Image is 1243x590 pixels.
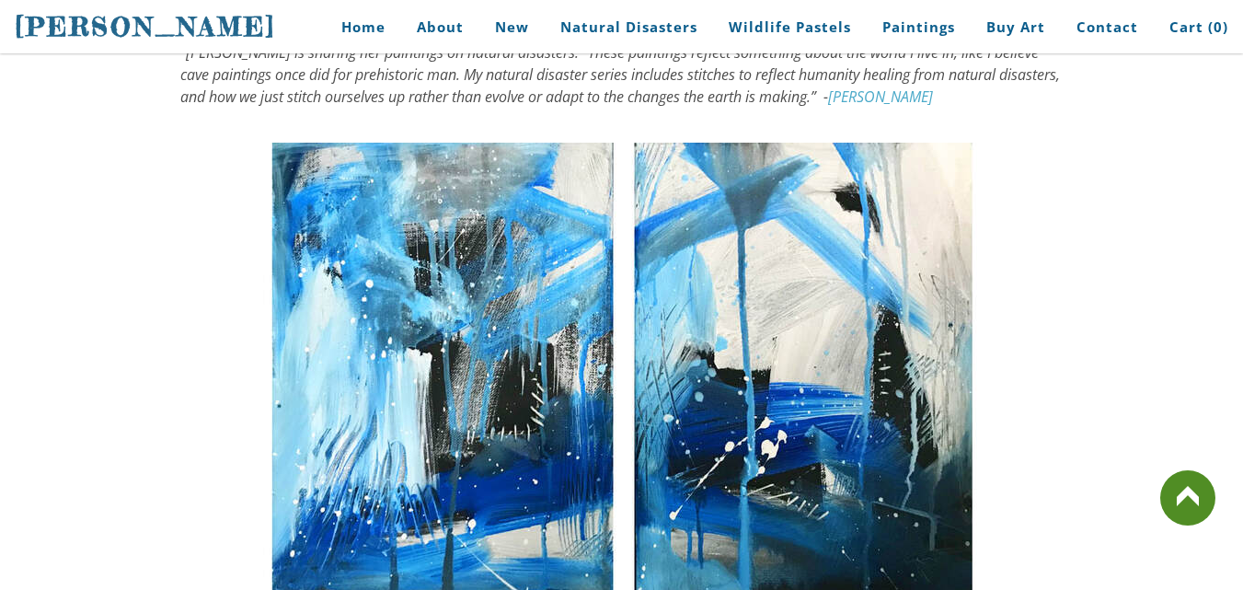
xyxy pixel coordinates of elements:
em: [PERSON_NAME] is sharing her paintings on natural disasters. ”These paintings reflect something a... [180,42,1060,107]
a: Natural Disasters [547,6,711,48]
a: [PERSON_NAME] [15,9,276,44]
a: [PERSON_NAME] [828,87,933,107]
a: Buy Art [973,6,1059,48]
a: New [481,6,543,48]
a: Contact [1063,6,1152,48]
span: 0 [1214,17,1223,36]
span: [PERSON_NAME] [15,11,276,42]
a: Home [314,6,399,48]
a: Cart (0) [1156,6,1228,48]
a: Paintings [869,6,969,48]
a: Wildlife Pastels [715,6,865,48]
a: About [403,6,478,48]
